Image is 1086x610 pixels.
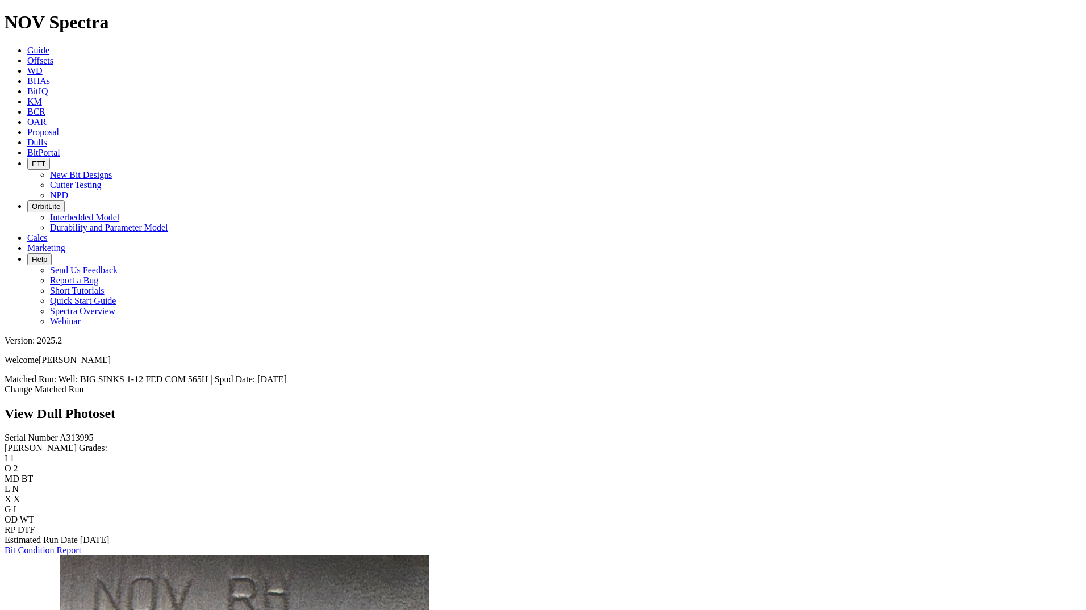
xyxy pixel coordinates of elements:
[5,406,1081,421] h2: View Dull Photoset
[14,463,18,473] span: 2
[14,494,20,504] span: X
[27,200,65,212] button: OrbitLite
[5,12,1081,33] h1: NOV Spectra
[10,453,14,463] span: 1
[5,484,10,494] label: L
[27,158,50,170] button: FTT
[27,45,49,55] a: Guide
[50,180,102,190] a: Cutter Testing
[22,474,33,483] span: BT
[27,66,43,76] a: WD
[27,117,47,127] a: OAR
[5,385,84,394] a: Change Matched Run
[50,170,112,179] a: New Bit Designs
[27,233,48,243] a: Calcs
[5,463,11,473] label: O
[80,535,110,545] span: [DATE]
[50,306,115,316] a: Spectra Overview
[32,160,45,168] span: FTT
[50,223,168,232] a: Durability and Parameter Model
[5,515,18,524] label: OD
[5,433,58,442] label: Serial Number
[12,484,19,494] span: N
[5,474,19,483] label: MD
[32,202,60,211] span: OrbitLite
[27,107,45,116] a: BCR
[27,127,59,137] a: Proposal
[5,453,7,463] label: I
[60,433,94,442] span: A313995
[5,374,56,384] span: Matched Run:
[50,212,119,222] a: Interbedded Model
[27,137,47,147] a: Dulls
[5,443,1081,453] div: [PERSON_NAME] Grades:
[50,316,81,326] a: Webinar
[32,255,47,264] span: Help
[50,190,68,200] a: NPD
[50,265,118,275] a: Send Us Feedback
[5,355,1081,365] p: Welcome
[50,275,98,285] a: Report a Bug
[50,286,105,295] a: Short Tutorials
[39,355,111,365] span: [PERSON_NAME]
[5,504,11,514] label: G
[27,56,53,65] a: Offsets
[5,545,81,555] a: Bit Condition Report
[5,535,78,545] label: Estimated Run Date
[14,504,16,514] span: I
[20,515,34,524] span: WT
[59,374,287,384] span: Well: BIG SINKS 1-12 FED COM 565H | Spud Date: [DATE]
[5,336,1081,346] div: Version: 2025.2
[27,86,48,96] a: BitIQ
[50,296,116,306] a: Quick Start Guide
[27,76,50,86] a: BHAs
[5,494,11,504] label: X
[18,525,35,534] span: DTF
[27,148,60,157] a: BitPortal
[5,525,15,534] label: RP
[27,97,42,106] a: KM
[27,253,52,265] button: Help
[27,243,65,253] a: Marketing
